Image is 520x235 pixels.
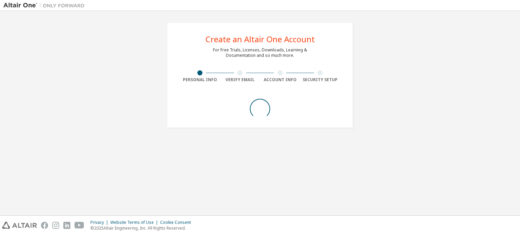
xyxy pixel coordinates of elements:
[160,220,195,225] div: Cookie Consent
[52,222,59,229] img: instagram.svg
[3,2,88,9] img: Altair One
[213,47,307,58] div: For Free Trials, Licenses, Downloads, Learning & Documentation and so much more.
[260,77,300,83] div: Account Info
[90,225,195,231] p: © 2025 Altair Engineering, Inc. All Rights Reserved.
[110,220,160,225] div: Website Terms of Use
[205,35,315,43] div: Create an Altair One Account
[41,222,48,229] img: facebook.svg
[300,77,341,83] div: Security Setup
[63,222,70,229] img: linkedin.svg
[90,220,110,225] div: Privacy
[2,222,37,229] img: altair_logo.svg
[180,77,220,83] div: Personal Info
[220,77,260,83] div: Verify Email
[74,222,84,229] img: youtube.svg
